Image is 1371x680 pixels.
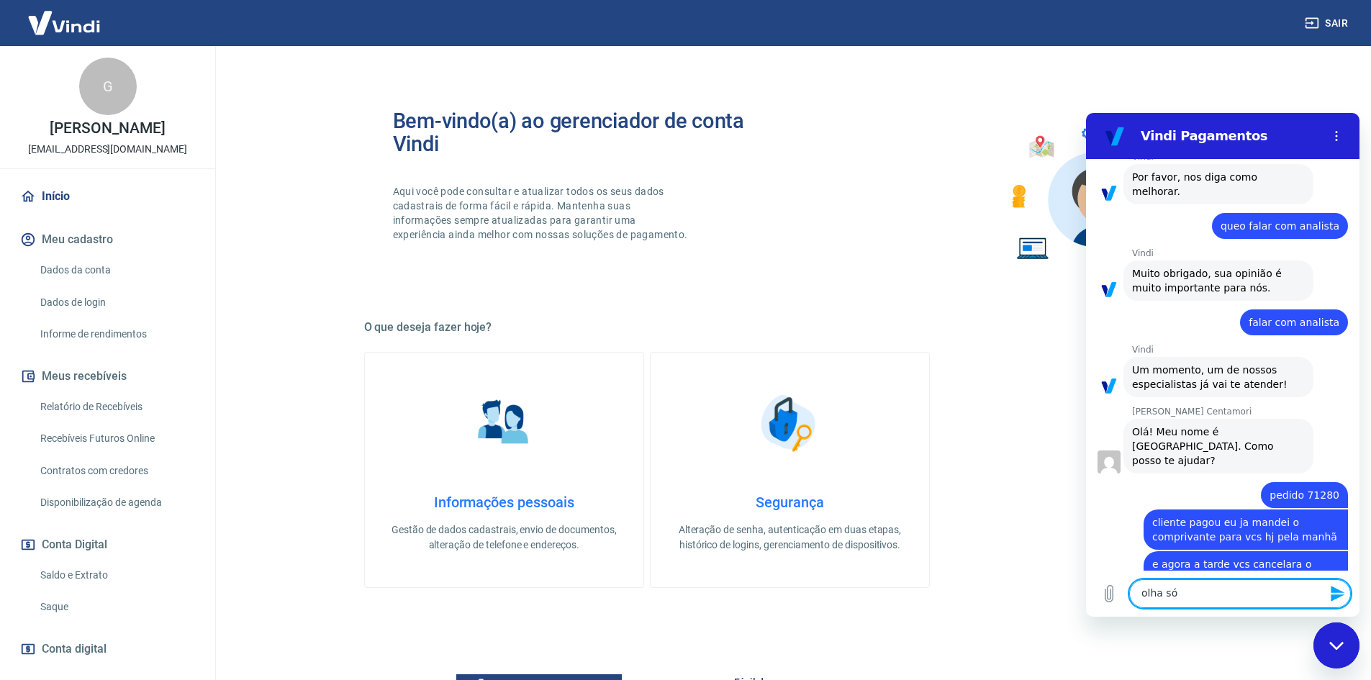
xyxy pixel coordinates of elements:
p: [PERSON_NAME] [50,121,165,136]
span: Conta digital [42,639,107,659]
button: Meus recebíveis [17,361,198,392]
p: Alteração de senha, autenticação em duas etapas, histórico de logins, gerenciamento de dispositivos. [674,522,906,553]
button: Meu cadastro [17,224,198,255]
h5: O que deseja fazer hoje? [364,320,1216,335]
div: G [79,58,137,115]
img: Vindi [17,1,111,45]
button: Conta Digital [17,529,198,561]
p: Aqui você pode consultar e atualizar todos os seus dados cadastrais de forma fácil e rápida. Mant... [393,184,691,242]
iframe: Janela de mensagens [1086,113,1359,617]
img: Informações pessoais [468,387,540,459]
a: Informações pessoaisInformações pessoaisGestão de dados cadastrais, envio de documentos, alteraçã... [364,352,644,588]
a: Contratos com credores [35,456,198,486]
img: Segurança [754,387,825,459]
a: Dados de login [35,288,198,317]
p: Gestão de dados cadastrais, envio de documentos, alteração de telefone e endereços. [388,522,620,553]
a: Relatório de Recebíveis [35,392,198,422]
a: Informe de rendimentos [35,319,198,349]
h4: Segurança [674,494,906,511]
a: Dados da conta [35,255,198,285]
iframe: Botão para abrir a janela de mensagens, conversa em andamento [1313,622,1359,668]
a: Início [17,181,198,212]
h2: Bem-vindo(a) ao gerenciador de conta Vindi [393,109,790,155]
a: Saldo e Extrato [35,561,198,590]
a: Conta digital [17,633,198,665]
p: [EMAIL_ADDRESS][DOMAIN_NAME] [28,142,187,157]
a: Saque [35,592,198,622]
a: SegurançaSegurançaAlteração de senha, autenticação em duas etapas, histórico de logins, gerenciam... [650,352,930,588]
h4: Informações pessoais [388,494,620,511]
img: Imagem de um avatar masculino com diversos icones exemplificando as funcionalidades do gerenciado... [999,109,1187,268]
button: Sair [1302,10,1354,37]
a: Recebíveis Futuros Online [35,424,198,453]
a: Disponibilização de agenda [35,488,198,517]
